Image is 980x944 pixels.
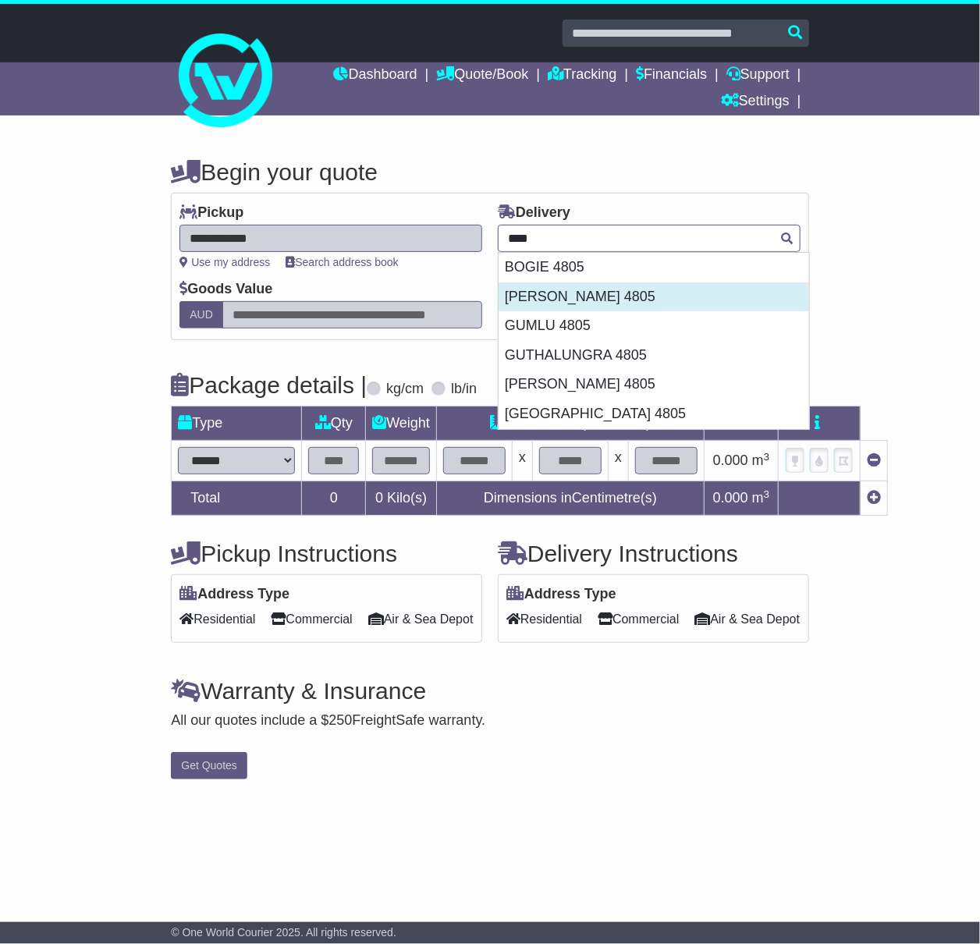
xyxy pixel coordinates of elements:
h4: Package details | [171,372,367,398]
span: m [752,490,770,506]
div: BOGIE 4805 [499,253,809,282]
span: © One World Courier 2025. All rights reserved. [171,926,396,939]
h4: Pickup Instructions [171,541,482,566]
a: Use my address [179,256,270,268]
a: Settings [721,89,790,115]
td: 0 [302,481,366,516]
h4: Delivery Instructions [498,541,809,566]
td: Qty [302,406,366,441]
td: x [609,441,629,481]
a: Search address book [286,256,398,268]
div: [PERSON_NAME] 4805 [499,282,809,312]
a: Dashboard [334,62,417,89]
sup: 3 [764,451,770,463]
span: 0.000 [713,452,748,468]
h4: Warranty & Insurance [171,678,808,704]
a: Add new item [867,490,881,506]
label: kg/cm [386,381,424,398]
div: [GEOGRAPHIC_DATA] 4805 [499,399,809,429]
a: Tracking [548,62,616,89]
td: Total [172,481,302,516]
span: m [752,452,770,468]
span: Residential [506,607,582,631]
label: Delivery [498,204,570,222]
td: Kilo(s) [366,481,437,516]
h4: Begin your quote [171,159,808,185]
span: Residential [179,607,255,631]
label: Address Type [506,586,616,603]
td: x [513,441,533,481]
typeahead: Please provide city [498,225,801,252]
a: Remove this item [867,452,881,468]
span: Commercial [598,607,679,631]
label: Pickup [179,204,243,222]
a: Financials [636,62,707,89]
label: Goods Value [179,281,272,298]
td: Dimensions (L x W x H) [437,406,705,441]
div: GUTHALUNGRA 4805 [499,341,809,371]
sup: 3 [764,488,770,500]
span: 0 [375,490,383,506]
span: 250 [328,712,352,728]
span: Air & Sea Depot [368,607,474,631]
div: All our quotes include a $ FreightSafe warranty. [171,712,808,729]
label: AUD [179,301,223,328]
label: Address Type [179,586,289,603]
div: GUMLU 4805 [499,311,809,341]
div: [PERSON_NAME] 4805 [499,370,809,399]
span: Commercial [271,607,352,631]
a: Quote/Book [436,62,528,89]
label: lb/in [451,381,477,398]
span: 0.000 [713,490,748,506]
a: Support [726,62,790,89]
button: Get Quotes [171,752,247,779]
td: Type [172,406,302,441]
td: Dimensions in Centimetre(s) [437,481,705,516]
span: Air & Sea Depot [694,607,800,631]
td: Weight [366,406,437,441]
